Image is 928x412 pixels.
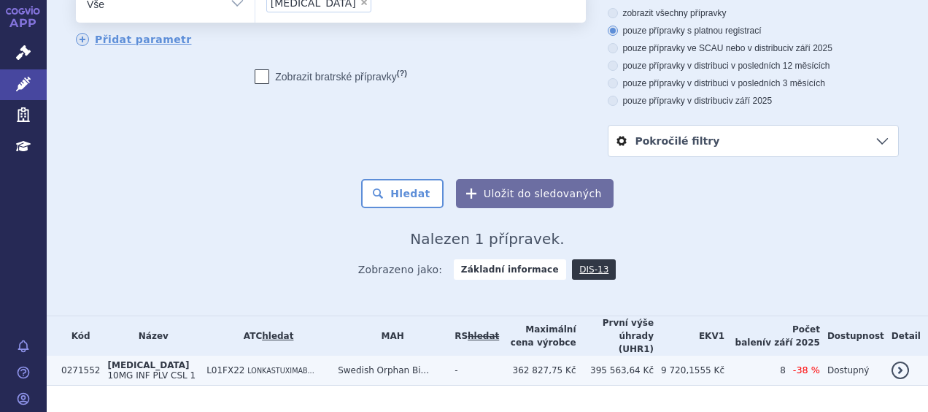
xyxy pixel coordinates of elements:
[255,69,407,84] label: Zobrazit bratrské přípravky
[358,259,443,280] span: Zobrazeno jako:
[892,362,909,379] a: detail
[608,42,899,54] label: pouze přípravky ve SCAU nebo v distribuci
[724,316,820,356] th: Počet balení
[454,259,566,280] strong: Základní informace
[820,316,884,356] th: Dostupnost
[330,316,447,356] th: MAH
[499,356,576,386] td: 362 827,75 Kč
[206,365,244,375] span: L01FX22
[608,7,899,19] label: zobrazit všechny přípravky
[820,356,884,386] td: Dostupný
[572,259,616,280] a: DIS-13
[54,316,100,356] th: Kód
[410,230,565,248] span: Nalezen 1 přípravek.
[456,179,614,208] button: Uložit do sledovaných
[608,25,899,37] label: pouze přípravky s platnou registrací
[447,356,499,386] td: -
[107,370,196,381] span: 10MG INF PLV CSL 1
[608,126,898,156] a: Pokročilé filtry
[608,60,899,72] label: pouze přípravky v distribuci v posledních 12 měsících
[724,356,786,386] td: 8
[789,43,832,53] span: v září 2025
[654,356,724,386] td: 9 720,1555 Kč
[447,316,499,356] th: RS
[793,365,820,375] span: -38 %
[468,331,499,341] a: vyhledávání neobsahuje žádnou platnou referenční skupinu
[884,316,928,356] th: Detail
[576,356,654,386] td: 395 563,64 Kč
[100,316,199,356] th: Název
[608,77,899,89] label: pouze přípravky v distribuci v posledních 3 měsících
[54,356,100,386] td: 0271552
[247,367,314,375] span: LONKASTUXIMAB...
[76,33,192,46] a: Přidat parametr
[199,316,330,356] th: ATC
[654,316,724,356] th: EKV1
[499,316,576,356] th: Maximální cena výrobce
[608,95,899,107] label: pouze přípravky v distribuci
[468,331,499,341] del: hledat
[576,316,654,356] th: První výše úhrady (UHR1)
[729,96,772,106] span: v září 2025
[361,179,444,208] button: Hledat
[107,360,189,370] span: [MEDICAL_DATA]
[330,356,447,386] td: Swedish Orphan Bi...
[262,331,293,341] a: hledat
[397,69,407,78] abbr: (?)
[765,337,820,348] span: v září 2025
